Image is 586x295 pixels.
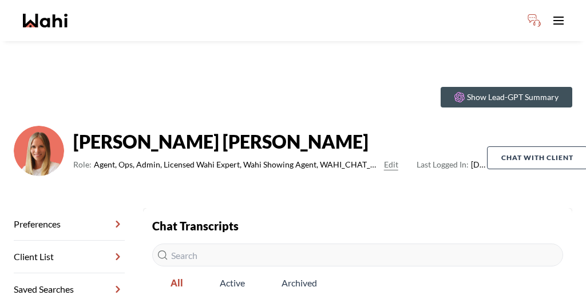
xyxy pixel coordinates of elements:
[73,130,487,153] strong: [PERSON_NAME] [PERSON_NAME]
[467,91,559,103] p: Show Lead-GPT Summary
[14,241,125,273] a: Client List
[417,158,487,172] span: [DATE]
[384,158,398,172] button: Edit
[14,208,125,241] a: Preferences
[23,14,68,27] a: Wahi homepage
[263,271,335,295] span: Archived
[441,87,572,107] button: Show Lead-GPT Summary
[14,126,64,176] img: 0f07b375cde2b3f9.png
[152,271,201,295] span: All
[201,271,263,295] span: Active
[152,244,563,266] input: Search
[152,219,239,233] strong: Chat Transcripts
[73,158,92,172] span: Role:
[417,160,469,169] span: Last Logged In:
[94,158,379,172] span: Agent, Ops, Admin, Licensed Wahi Expert, Wahi Showing Agent, WAHI_CHAT_MODERATOR
[547,9,570,32] button: Toggle open navigation menu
